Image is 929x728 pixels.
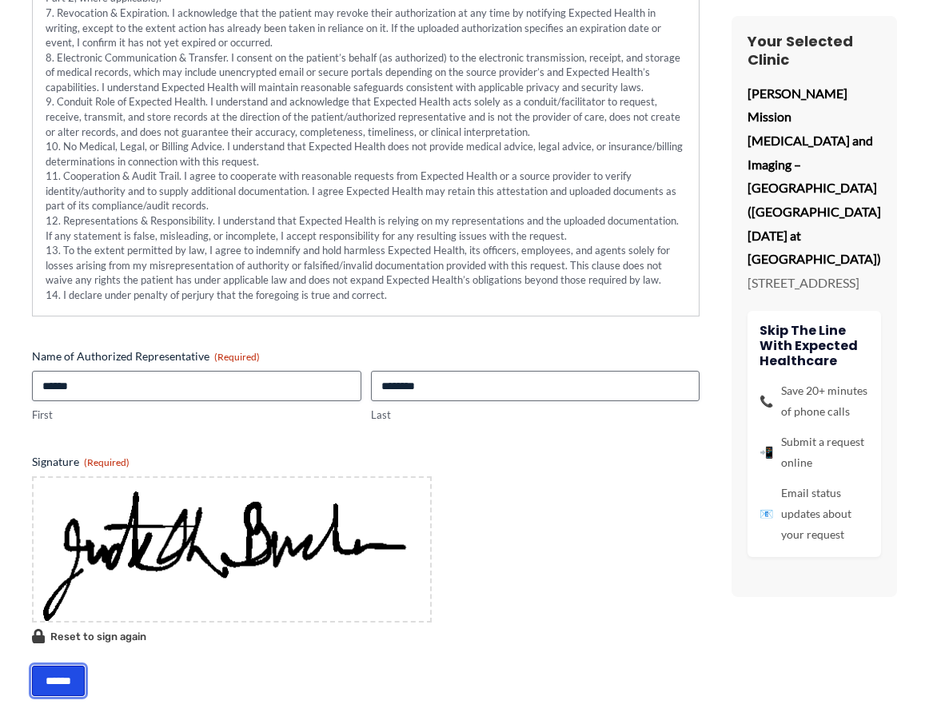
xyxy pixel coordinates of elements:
li: Submit a request online [760,432,869,474]
h3: Your Selected Clinic [748,32,881,70]
p: [PERSON_NAME] Mission [MEDICAL_DATA] and Imaging – [GEOGRAPHIC_DATA] ([GEOGRAPHIC_DATA][DATE] at ... [748,82,881,272]
h4: Skip The Line With Expected Healthcare [760,323,869,369]
li: Email status updates about your request [760,483,869,546]
legend: Name of Authorized Representative [32,348,260,364]
span: 📲 [760,443,773,463]
span: (Required) [84,456,130,468]
img: Signature Image [32,476,432,623]
label: Last [371,408,700,423]
span: (Required) [214,351,260,363]
span: 📧 [760,504,773,525]
p: [STREET_ADDRESS] [748,271,881,295]
label: Signature [32,454,700,470]
label: First [32,408,361,423]
li: Save 20+ minutes of phone calls [760,381,869,423]
span: 📞 [760,392,773,412]
button: Reset to sign again [32,627,146,646]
